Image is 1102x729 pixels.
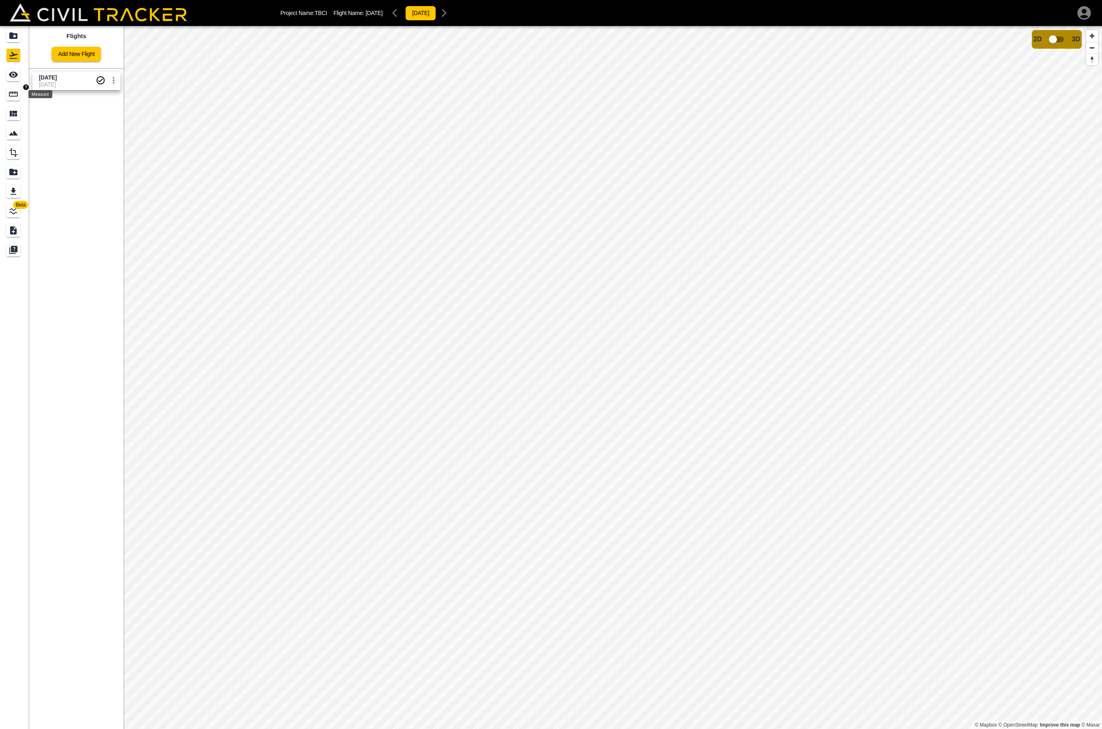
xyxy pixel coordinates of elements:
[975,722,997,728] a: Mapbox
[1040,722,1080,728] a: Map feedback
[365,10,382,16] span: [DATE]
[1086,42,1098,54] button: Zoom out
[1086,54,1098,65] button: Reset bearing to north
[280,10,327,16] p: Project Name: TBCI
[1081,722,1100,728] a: Maxar
[28,90,52,98] div: Measure
[1033,36,1042,43] span: 2D
[1072,36,1080,43] span: 3D
[10,3,187,22] img: Civil Tracker
[1086,30,1098,42] button: Zoom in
[124,26,1102,729] canvas: Map
[405,6,436,21] button: [DATE]
[333,10,382,16] p: Flight Name:
[999,722,1038,728] a: OpenStreetMap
